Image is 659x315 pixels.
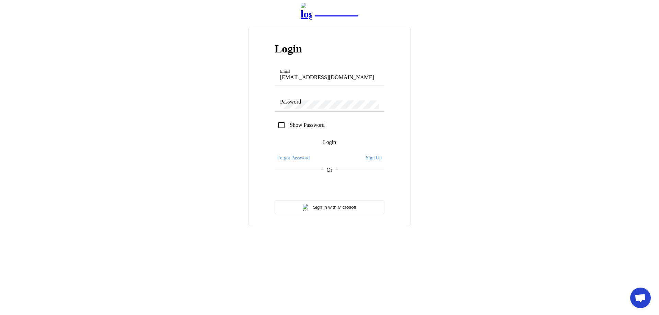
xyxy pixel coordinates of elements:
span: Login [323,139,336,145]
mat-label: Email [280,69,290,74]
span: Or [327,167,333,173]
a: logoNZ Leads [301,3,358,20]
h1: Login [275,43,384,59]
button: Sign in with Microsoft [275,201,384,214]
span: Forgot Password [277,155,310,160]
mat-label: Password [280,99,301,105]
label: Show Password [288,122,325,128]
span: Sign Up [366,155,382,160]
img: logo [301,3,312,20]
button: Login [275,135,384,149]
div: NZ Leads [315,5,358,17]
iframe: Sign in with Google Button [271,179,388,194]
a: Open chat [630,288,651,308]
img: Microsoft logo [303,204,310,211]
